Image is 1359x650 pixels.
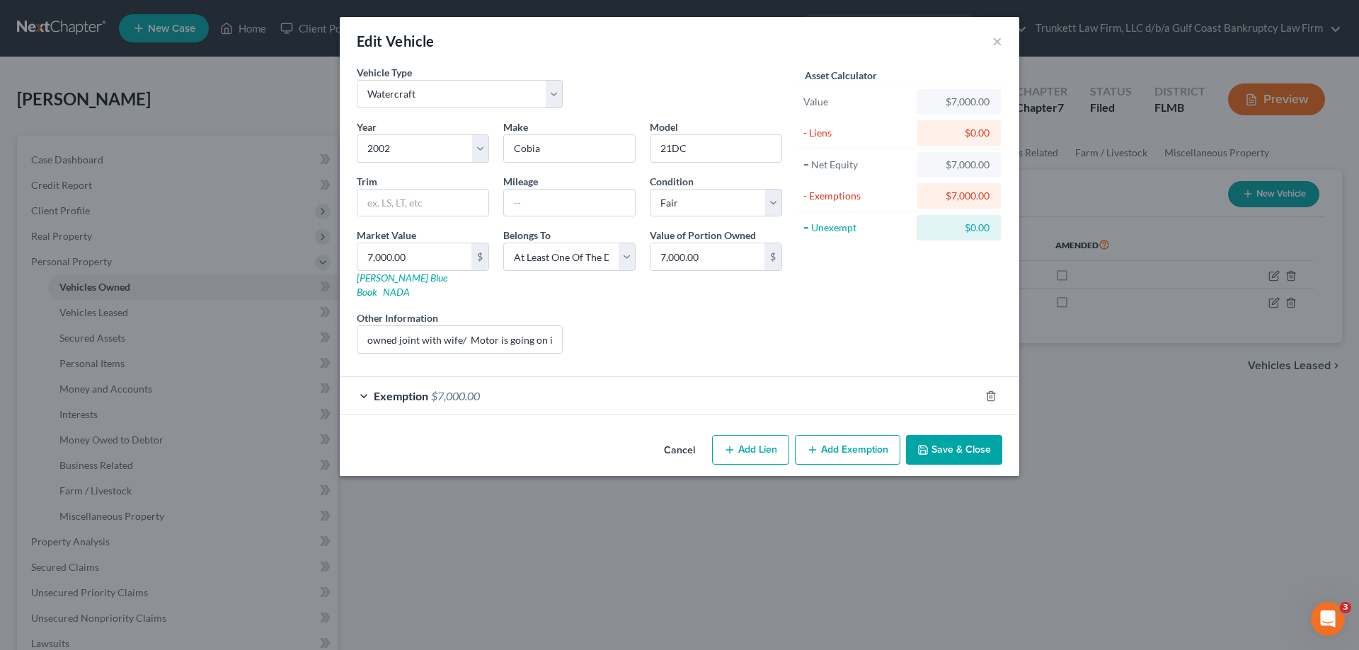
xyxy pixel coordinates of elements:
div: Edit Vehicle [357,31,435,51]
label: Trim [357,174,377,189]
label: Model [650,120,678,134]
div: $0.00 [928,221,990,235]
input: ex. Altima [650,135,781,162]
div: $0.00 [928,126,990,140]
button: Save & Close [906,435,1002,465]
iframe: Intercom live chat [1311,602,1345,636]
div: - Exemptions [803,189,910,203]
div: Value [803,95,910,109]
label: Mileage [503,174,538,189]
label: Asset Calculator [805,68,877,83]
label: Other Information [357,311,438,325]
label: Condition [650,174,694,189]
label: Year [357,120,377,134]
a: NADA [383,286,410,298]
label: Market Value [357,228,416,243]
div: = Net Equity [803,158,910,172]
label: Value of Portion Owned [650,228,756,243]
span: $7,000.00 [431,389,480,402]
div: $7,000.00 [928,95,990,109]
a: [PERSON_NAME] Blue Book [357,272,447,298]
div: $7,000.00 [928,189,990,203]
input: 0.00 [650,243,764,270]
span: Belongs To [503,229,551,241]
span: Make [503,121,528,133]
input: ex. LS, LT, etc [357,190,488,216]
div: $ [471,243,488,270]
input: (optional) [357,326,562,353]
span: 3 [1340,602,1351,613]
label: Vehicle Type [357,65,412,80]
input: 0.00 [357,243,471,270]
div: $ [764,243,781,270]
div: $7,000.00 [928,158,990,172]
span: Exemption [374,389,428,402]
div: = Unexempt [803,221,910,235]
button: Add Exemption [795,435,900,465]
div: - Liens [803,126,910,140]
button: × [992,33,1002,50]
button: Cancel [653,436,706,465]
input: ex. Nissan [504,135,635,162]
button: Add Lien [712,435,789,465]
input: -- [504,190,635,216]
